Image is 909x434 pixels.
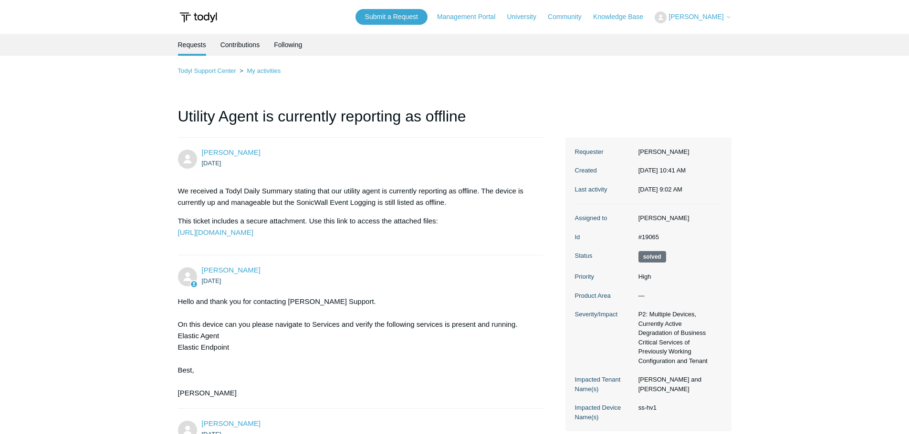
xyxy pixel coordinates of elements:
[575,232,634,242] dt: Id
[178,296,534,399] div: Hello and thank you for contacting [PERSON_NAME] Support. On this device can you please navigate ...
[575,251,634,261] dt: Status
[575,213,634,223] dt: Assigned to
[178,228,253,236] a: [URL][DOMAIN_NAME]
[575,272,634,282] dt: Priority
[437,12,505,22] a: Management Portal
[638,186,682,193] time: 08/18/2024, 09:02
[575,375,634,394] dt: Impacted Tenant Name(s)
[355,9,428,25] a: Submit a Request
[238,67,281,74] li: My activities
[634,310,722,365] dd: P2: Multiple Devices, Currently Active Degradation of Business Critical Services of Previously Wo...
[202,148,261,156] span: Stipo Perisa
[178,67,236,74] a: Todyl Support Center
[202,148,261,156] a: [PERSON_NAME]
[575,166,634,175] dt: Created
[638,251,666,262] span: This request has been solved
[202,419,261,427] a: [PERSON_NAME]
[634,291,722,301] dd: —
[220,34,260,56] a: Contributions
[655,11,731,23] button: [PERSON_NAME]
[634,375,722,394] dd: [PERSON_NAME] and [PERSON_NAME]
[202,160,221,167] time: 07/24/2024, 10:41
[575,403,634,422] dt: Impacted Device Name(s)
[178,67,238,74] li: Todyl Support Center
[202,277,221,284] time: 07/24/2024, 10:51
[593,12,653,22] a: Knowledge Base
[178,34,206,56] li: Requests
[634,272,722,282] dd: High
[247,67,281,74] a: My activities
[575,310,634,319] dt: Severity/Impact
[507,12,545,22] a: University
[575,291,634,301] dt: Product Area
[274,34,302,56] a: Following
[634,213,722,223] dd: [PERSON_NAME]
[634,147,722,157] dd: [PERSON_NAME]
[634,403,722,413] dd: ss-hv1
[178,185,534,208] p: We received a Todyl Daily Summary stating that our utility agent is currently reporting as offlin...
[575,147,634,157] dt: Requester
[178,105,543,138] h1: Utility Agent is currently reporting as offline
[638,167,686,174] time: 07/24/2024, 10:41
[575,185,634,194] dt: Last activity
[634,232,722,242] dd: #19065
[202,419,261,427] span: Stipo Perisa
[202,266,261,274] span: Kris Haire
[178,215,534,238] p: This ticket includes a secure attachment. Use this link to access the attached files:
[548,12,591,22] a: Community
[202,266,261,274] a: [PERSON_NAME]
[669,13,723,20] span: [PERSON_NAME]
[178,9,219,26] img: Todyl Support Center Help Center home page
